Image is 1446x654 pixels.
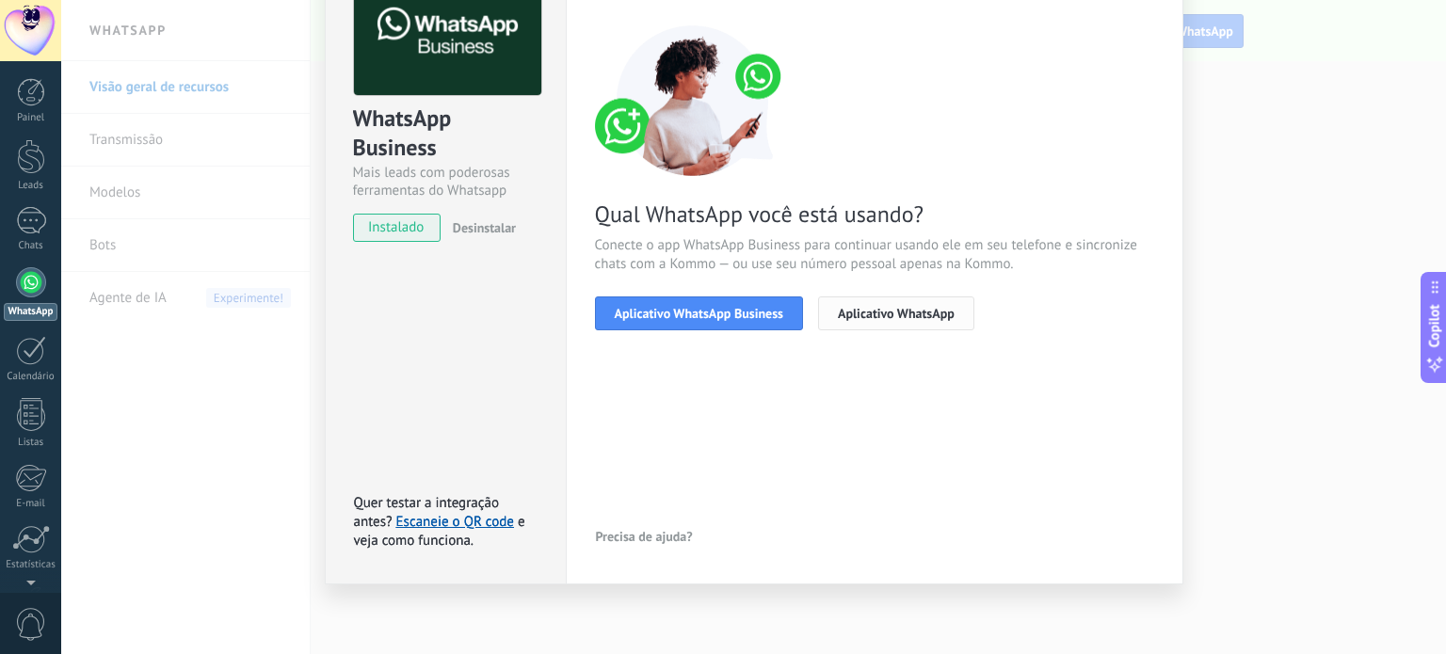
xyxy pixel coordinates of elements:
[818,296,974,330] button: Aplicativo WhatsApp
[4,437,58,449] div: Listas
[595,25,793,176] img: connect number
[595,522,694,550] button: Precisa de ajuda?
[4,498,58,510] div: E-mail
[396,513,514,531] a: Escaneie o QR code
[615,307,783,320] span: Aplicativo WhatsApp Business
[353,104,538,164] div: WhatsApp Business
[1425,304,1444,347] span: Copilot
[354,214,440,242] span: instalado
[4,371,58,383] div: Calendário
[4,240,58,252] div: Chats
[354,494,499,531] span: Quer testar a integração antes?
[595,236,1154,274] span: Conecte o app WhatsApp Business para continuar usando ele em seu telefone e sincronize chats com ...
[453,219,516,236] span: Desinstalar
[838,307,955,320] span: Aplicativo WhatsApp
[595,199,1154,229] span: Qual WhatsApp você está usando?
[4,180,58,192] div: Leads
[353,164,538,199] div: Mais leads com poderosas ferramentas do Whatsapp
[595,296,803,330] button: Aplicativo WhatsApp Business
[445,214,516,242] button: Desinstalar
[4,559,58,571] div: Estatísticas
[354,513,525,550] span: e veja como funciona.
[596,530,693,543] span: Precisa de ajuda?
[4,303,57,321] div: WhatsApp
[4,112,58,124] div: Painel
